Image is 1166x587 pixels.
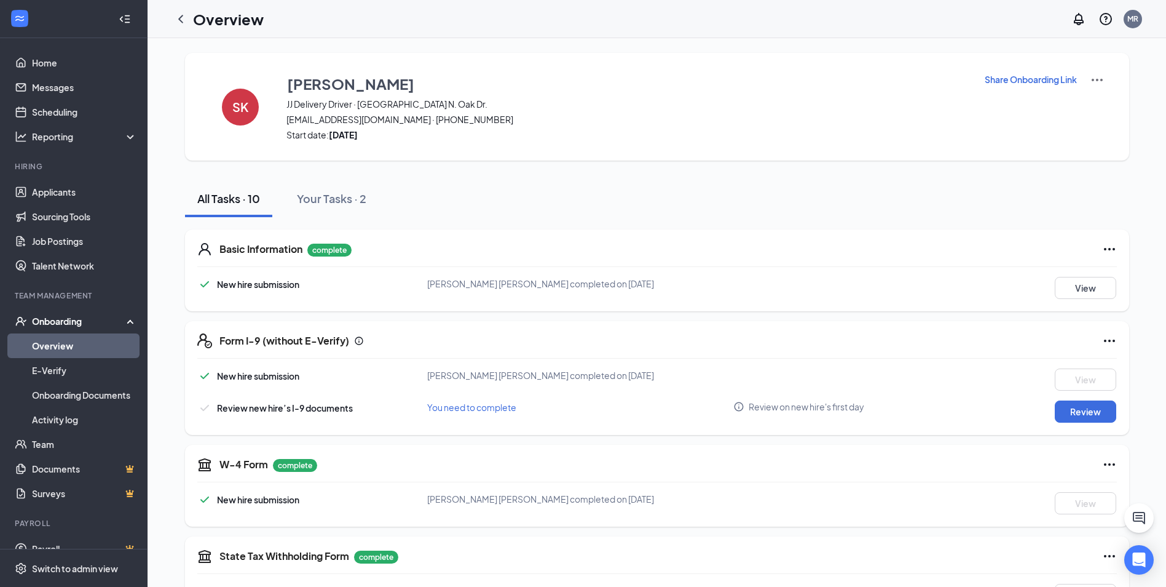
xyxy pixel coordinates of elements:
[32,481,137,506] a: SurveysCrown
[173,12,188,26] svg: ChevronLeft
[749,401,864,413] span: Review on new hire's first day
[985,73,1077,86] p: Share Onboarding Link
[427,493,654,505] span: [PERSON_NAME] [PERSON_NAME] completed on [DATE]
[15,290,135,301] div: Team Management
[32,333,137,358] a: Overview
[15,130,27,143] svg: Analysis
[32,180,137,204] a: Applicants
[32,229,137,254] a: Job Postings
[197,457,212,472] svg: TaxGovernmentIcon
[1127,14,1138,24] div: MR
[1055,277,1116,299] button: View
[1102,549,1117,564] svg: Ellipses
[1132,511,1146,525] svg: ChatActive
[1098,12,1113,26] svg: QuestionInfo
[219,242,302,256] h5: Basic Information
[14,12,26,25] svg: WorkstreamLogo
[232,103,248,111] h4: SK
[197,369,212,383] svg: Checkmark
[1090,73,1105,87] img: More Actions
[219,458,268,471] h5: W-4 Form
[217,402,353,413] span: Review new hire’s I-9 documents
[15,562,27,575] svg: Settings
[1055,492,1116,514] button: View
[219,334,349,348] h5: Form I-9 (without E-Verify)
[329,129,358,140] strong: [DATE]
[286,113,969,126] span: [EMAIL_ADDRESS][DOMAIN_NAME] · [PHONE_NUMBER]
[15,161,135,172] div: Hiring
[32,75,137,100] a: Messages
[119,13,131,25] svg: Collapse
[32,383,137,407] a: Onboarding Documents
[197,549,212,564] svg: TaxGovernmentIcon
[1071,12,1086,26] svg: Notifications
[32,457,137,481] a: DocumentsCrown
[1124,503,1154,533] button: ChatActive
[197,277,212,292] svg: Checkmark
[217,370,299,381] span: New hire submission
[32,432,137,457] a: Team
[32,315,127,327] div: Onboarding
[32,130,138,143] div: Reporting
[197,191,260,206] div: All Tasks · 10
[219,549,349,563] h5: State Tax Withholding Form
[217,494,299,505] span: New hire submission
[427,402,516,413] span: You need to complete
[354,336,364,346] svg: Info
[32,537,137,561] a: PayrollCrown
[354,551,398,564] p: complete
[297,191,366,206] div: Your Tasks · 2
[210,73,271,141] button: SK
[32,50,137,75] a: Home
[197,401,212,415] svg: Checkmark
[427,278,654,289] span: [PERSON_NAME] [PERSON_NAME] completed on [DATE]
[15,315,27,327] svg: UserCheck
[307,244,352,257] p: complete
[1102,242,1117,257] svg: Ellipses
[286,73,969,95] button: [PERSON_NAME]
[286,98,969,110] span: JJ Delivery Driver · [GEOGRAPHIC_DATA] N. Oak Dr.
[193,9,264,30] h1: Overview
[32,254,137,278] a: Talent Network
[1055,369,1116,391] button: View
[273,459,317,472] p: complete
[32,407,137,432] a: Activity log
[984,73,1077,86] button: Share Onboarding Link
[1055,401,1116,423] button: Review
[32,562,118,575] div: Switch to admin view
[1124,545,1154,575] div: Open Intercom Messenger
[286,129,969,141] span: Start date:
[1102,457,1117,472] svg: Ellipses
[427,370,654,381] span: [PERSON_NAME] [PERSON_NAME] completed on [DATE]
[32,204,137,229] a: Sourcing Tools
[32,358,137,383] a: E-Verify
[733,401,744,412] svg: Info
[15,518,135,529] div: Payroll
[287,73,414,94] h3: [PERSON_NAME]
[197,333,212,348] svg: FormI9EVerifyIcon
[217,279,299,290] span: New hire submission
[32,100,137,124] a: Scheduling
[197,492,212,507] svg: Checkmark
[1102,333,1117,348] svg: Ellipses
[197,242,212,257] svg: User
